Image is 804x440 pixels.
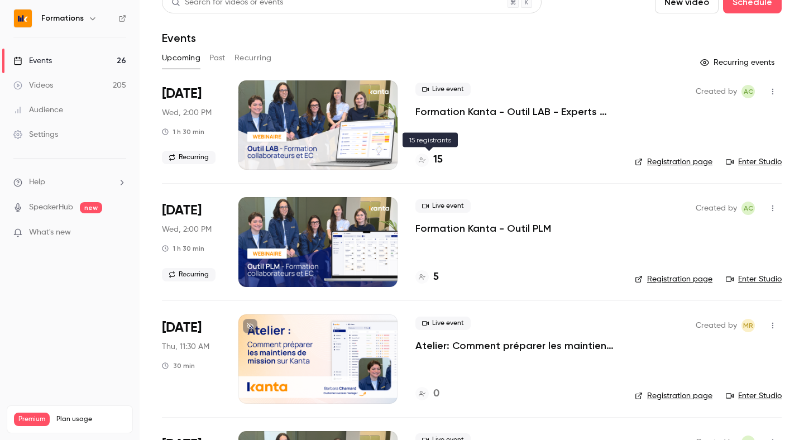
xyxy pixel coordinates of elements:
a: Enter Studio [726,274,782,285]
a: 15 [415,152,443,168]
button: Recurring [234,49,272,67]
a: Atelier: Comment préparer les maintiens de missions sur KANTA ? [415,339,617,352]
h1: Events [162,31,196,45]
span: [DATE] [162,319,202,337]
h4: 0 [433,386,439,401]
span: Plan usage [56,415,126,424]
span: What's new [29,227,71,238]
span: Created by [696,319,737,332]
a: Registration page [635,156,712,168]
span: Wed, 2:00 PM [162,224,212,235]
div: Sep 24 Wed, 2:00 PM (Europe/Paris) [162,80,221,170]
span: Wed, 2:00 PM [162,107,212,118]
button: Past [209,49,226,67]
span: Live event [415,199,471,213]
span: Marion Roquet [741,319,755,332]
span: Recurring [162,151,216,164]
img: Formations [14,9,32,27]
span: Created by [696,85,737,98]
div: Events [13,55,52,66]
span: Anaïs Cachelou [741,202,755,215]
button: Recurring events [695,54,782,71]
h6: Formations [41,13,84,24]
span: Anaïs Cachelou [741,85,755,98]
span: Live event [415,317,471,330]
li: help-dropdown-opener [13,176,126,188]
a: Registration page [635,390,712,401]
span: Thu, 11:30 AM [162,341,209,352]
span: [DATE] [162,85,202,103]
a: Formation Kanta - Outil LAB - Experts Comptables & Collaborateurs [415,105,617,118]
div: Videos [13,80,53,91]
a: 0 [415,386,439,401]
a: Registration page [635,274,712,285]
div: Audience [13,104,63,116]
span: AC [744,85,753,98]
span: Premium [14,413,50,426]
h4: 5 [433,270,439,285]
div: Sep 25 Thu, 11:30 AM (Europe/Paris) [162,314,221,404]
span: [DATE] [162,202,202,219]
span: AC [744,202,753,215]
div: 30 min [162,361,195,370]
span: Created by [696,202,737,215]
span: MR [743,319,753,332]
a: Formation Kanta - Outil PLM [415,222,551,235]
button: Upcoming [162,49,200,67]
a: SpeakerHub [29,202,73,213]
span: Recurring [162,268,216,281]
div: 1 h 30 min [162,127,204,136]
div: Sep 24 Wed, 2:00 PM (Europe/Paris) [162,197,221,286]
a: Enter Studio [726,390,782,401]
span: Help [29,176,45,188]
h4: 15 [433,152,443,168]
a: 5 [415,270,439,285]
iframe: Noticeable Trigger [113,228,126,238]
a: Enter Studio [726,156,782,168]
div: Settings [13,129,58,140]
span: new [80,202,102,213]
span: Live event [415,83,471,96]
div: 1 h 30 min [162,244,204,253]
